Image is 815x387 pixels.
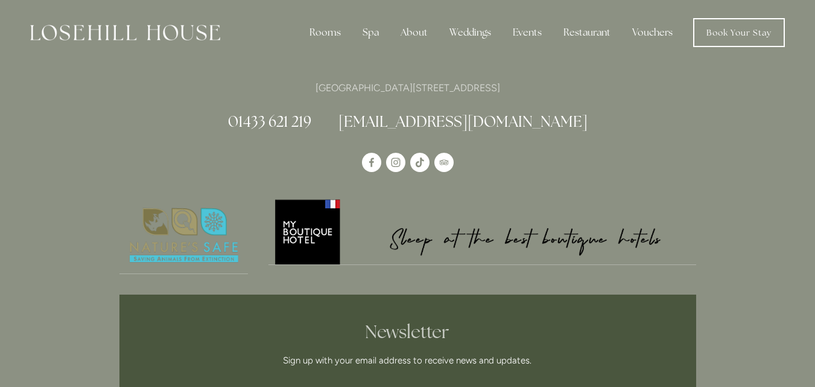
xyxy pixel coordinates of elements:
img: My Boutique Hotel - Logo [268,197,696,264]
div: About [391,21,437,45]
a: Instagram [386,153,405,172]
a: TikTok [410,153,430,172]
a: Book Your Stay [693,18,785,47]
div: Weddings [440,21,501,45]
p: Sign up with your email address to receive news and updates. [185,353,630,368]
a: Vouchers [623,21,682,45]
h2: Newsletter [185,321,630,343]
p: [GEOGRAPHIC_DATA][STREET_ADDRESS] [119,80,696,96]
a: Nature's Safe - Logo [119,197,249,274]
div: Spa [353,21,388,45]
a: My Boutique Hotel - Logo [268,197,696,265]
div: Restaurant [554,21,620,45]
a: [EMAIL_ADDRESS][DOMAIN_NAME] [338,112,588,131]
div: Events [503,21,551,45]
img: Losehill House [30,25,220,40]
a: Losehill House Hotel & Spa [362,153,381,172]
a: TripAdvisor [434,153,454,172]
a: 01433 621 219 [228,112,311,131]
div: Rooms [300,21,350,45]
img: Nature's Safe - Logo [119,197,249,273]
